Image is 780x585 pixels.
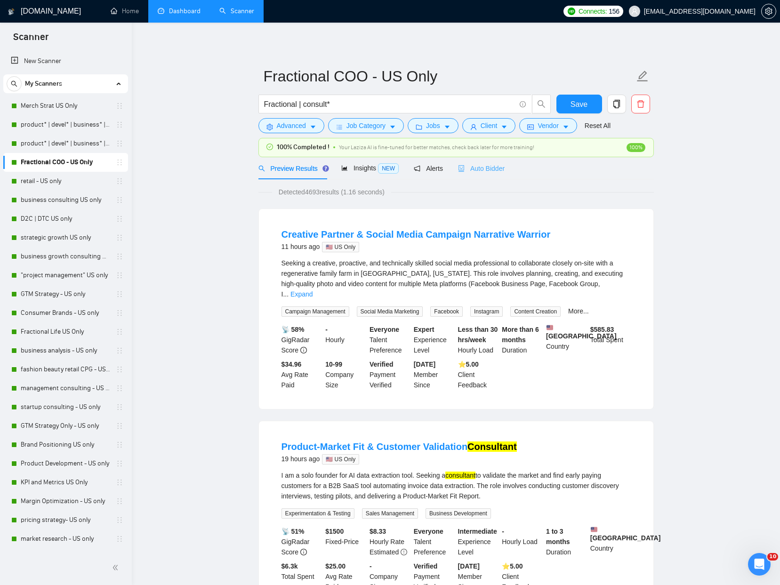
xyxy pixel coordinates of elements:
[502,562,523,570] b: ⭐️ 5.00
[25,74,62,93] span: My Scanners
[532,95,551,113] button: search
[470,123,477,130] span: user
[158,7,201,15] a: dashboardDashboard
[281,562,298,570] b: $ 6.3k
[310,123,316,130] span: caret-down
[116,422,123,430] span: holder
[281,441,517,452] a: Product-Market Fit & Customer ValidationConsultant
[300,347,307,353] span: info-circle
[116,121,123,128] span: holder
[116,347,123,354] span: holder
[590,526,661,542] b: [GEOGRAPHIC_DATA]
[116,272,123,279] span: holder
[277,120,306,131] span: Advanced
[579,6,607,16] span: Connects:
[408,118,458,133] button: folderJobscaret-down
[21,134,110,153] a: product* | devel* | business* | strategy* | retail* US ONLY Intermediate
[325,361,342,368] b: 10-99
[414,165,420,172] span: notification
[341,164,399,172] span: Insights
[444,123,450,130] span: caret-down
[378,163,399,174] span: NEW
[414,326,434,333] b: Expert
[21,115,110,134] a: product* | devel* | business* | strategy* | retail* - [DEMOGRAPHIC_DATA] ONLY EXPERT
[632,100,650,108] span: delete
[585,120,611,131] a: Reset All
[280,359,324,390] div: Avg Rate Paid
[21,209,110,228] a: D2C | DTC US only
[281,508,354,519] span: Experimentation & Testing
[7,76,22,91] button: search
[761,8,776,15] a: setting
[426,120,440,131] span: Jobs
[116,215,123,223] span: holder
[346,120,386,131] span: Job Category
[368,526,412,557] div: Hourly Rate
[116,102,123,110] span: holder
[370,562,372,570] b: -
[116,403,123,411] span: holder
[412,526,456,557] div: Talent Preference
[510,306,561,317] span: Content Creation
[116,253,123,260] span: holder
[3,52,128,71] li: New Scanner
[116,441,123,449] span: holder
[547,324,553,331] img: 🇺🇸
[116,159,123,166] span: holder
[544,324,588,355] div: Country
[116,516,123,524] span: holder
[21,548,110,567] a: Brand Positioning - US only
[21,417,110,435] a: GTM Strategy Only - US only
[281,241,551,252] div: 11 hours ago
[116,234,123,241] span: holder
[116,385,123,392] span: holder
[325,562,346,570] b: $25.00
[748,553,771,576] iframe: Intercom live chat
[389,123,396,130] span: caret-down
[6,30,56,50] span: Scanner
[430,306,463,317] span: Facebook
[502,326,539,344] b: More than 6 months
[21,172,110,191] a: retail - US only
[627,143,645,152] span: 100%
[631,95,650,113] button: delete
[456,526,500,557] div: Experience Level
[458,326,498,344] b: Less than 30 hrs/week
[21,285,110,304] a: GTM Strategy - US only
[272,187,391,197] span: Detected 4693 results (1.16 seconds)
[21,492,110,511] a: Margin Optimization - US only
[458,165,465,172] span: robot
[362,508,418,519] span: Sales Management
[21,153,110,172] a: Fractional COO - US Only
[357,306,423,317] span: Social Media Marketing
[762,8,776,15] span: setting
[116,497,123,505] span: holder
[116,328,123,336] span: holder
[116,196,123,204] span: holder
[281,306,349,317] span: Campaign Management
[370,361,394,368] b: Verified
[21,454,110,473] a: Product Development - US only
[412,324,456,355] div: Experience Level
[341,165,348,171] span: area-chart
[401,549,407,555] span: exclamation-circle
[414,528,443,535] b: Everyone
[458,562,480,570] b: [DATE]
[281,453,517,465] div: 19 hours ago
[761,4,776,19] button: setting
[636,70,649,82] span: edit
[767,553,778,561] span: 10
[116,535,123,543] span: holder
[458,361,479,368] b: ⭐️ 5.00
[631,8,638,15] span: user
[116,140,123,147] span: holder
[322,454,359,465] span: 🇺🇸 US Only
[370,326,399,333] b: Everyone
[21,341,110,360] a: business analysis - US only
[328,118,404,133] button: barsJob Categorycaret-down
[21,191,110,209] a: business consulting US only
[11,52,121,71] a: New Scanner
[588,324,633,355] div: Total Spent
[520,101,526,107] span: info-circle
[21,398,110,417] a: startup consulting - US only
